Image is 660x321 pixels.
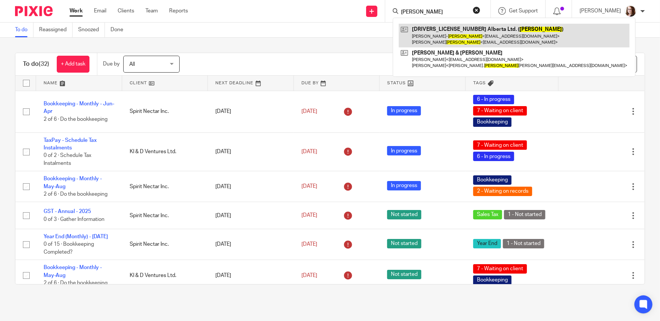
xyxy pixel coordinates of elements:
[44,117,107,122] span: 2 of 6 · Do the bookkeeping
[473,275,512,285] span: Bookkeeping
[145,7,158,15] a: Team
[208,171,294,202] td: [DATE]
[39,23,73,37] a: Reassigned
[122,171,208,202] td: Spirit Nectar Inc.
[208,91,294,132] td: [DATE]
[44,192,107,197] span: 2 of 6 · Do the bookkeeping
[44,265,102,278] a: Bookkeeping - Monthly - May-Aug
[129,62,135,67] span: All
[44,176,102,189] a: Bookkeeping - Monthly - May-Aug
[503,239,544,248] span: 1 - Not started
[387,239,421,248] span: Not started
[44,280,107,286] span: 2 of 6 · Do the bookkeeping
[70,7,83,15] a: Work
[473,210,502,219] span: Sales Tax
[122,202,208,229] td: Spirit Nectar Inc.
[473,6,480,14] button: Clear
[473,152,514,161] span: 6 - In progress
[301,149,317,154] span: [DATE]
[39,61,49,67] span: (32)
[44,138,97,151] a: TaxPay - Schedule Tax Instalments
[15,6,53,16] img: Pixie
[580,7,621,15] p: [PERSON_NAME]
[625,5,637,17] img: Kelsey%20Website-compressed%20Resized.jpg
[23,60,49,68] h1: To do
[122,260,208,291] td: KI & D Ventures Ltd.
[44,101,114,114] a: Bookkeeping - Monthly - Jun-Apr
[169,7,188,15] a: Reports
[78,23,105,37] a: Snoozed
[118,7,134,15] a: Clients
[473,81,486,85] span: Tags
[473,187,532,196] span: 2 - Waiting on records
[387,270,421,279] span: Not started
[473,106,527,116] span: 7 - Waiting on client
[387,146,421,155] span: In progress
[509,8,538,14] span: Get Support
[473,140,527,150] span: 7 - Waiting on client
[44,209,91,214] a: GST - Annual - 2025
[111,23,129,37] a: Done
[473,264,527,274] span: 7 - Waiting on client
[103,60,120,68] p: Due by
[387,181,421,190] span: In progress
[208,260,294,291] td: [DATE]
[208,132,294,171] td: [DATE]
[301,242,317,247] span: [DATE]
[473,175,512,185] span: Bookkeeping
[15,23,33,37] a: To do
[122,91,208,132] td: Spirit Nectar Inc.
[504,210,545,219] span: 1 - Not started
[208,202,294,229] td: [DATE]
[44,234,108,239] a: Year End (Monthly) - [DATE]
[44,217,104,222] span: 0 of 3 · Gather Information
[208,229,294,260] td: [DATE]
[473,95,514,104] span: 6 - In progress
[44,242,94,255] span: 0 of 15 · Bookkeeping Completed?
[301,273,317,278] span: [DATE]
[400,9,468,16] input: Search
[301,213,317,218] span: [DATE]
[387,106,421,116] span: In progress
[473,239,501,248] span: Year End
[387,210,421,219] span: Not started
[301,109,317,114] span: [DATE]
[44,153,91,166] span: 0 of 2 · Schedule Tax Instalments
[57,56,89,73] a: + Add task
[122,229,208,260] td: Spirit Nectar Inc.
[122,132,208,171] td: KI & D Ventures Ltd.
[301,184,317,189] span: [DATE]
[473,117,512,127] span: Bookkeeping
[94,7,106,15] a: Email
